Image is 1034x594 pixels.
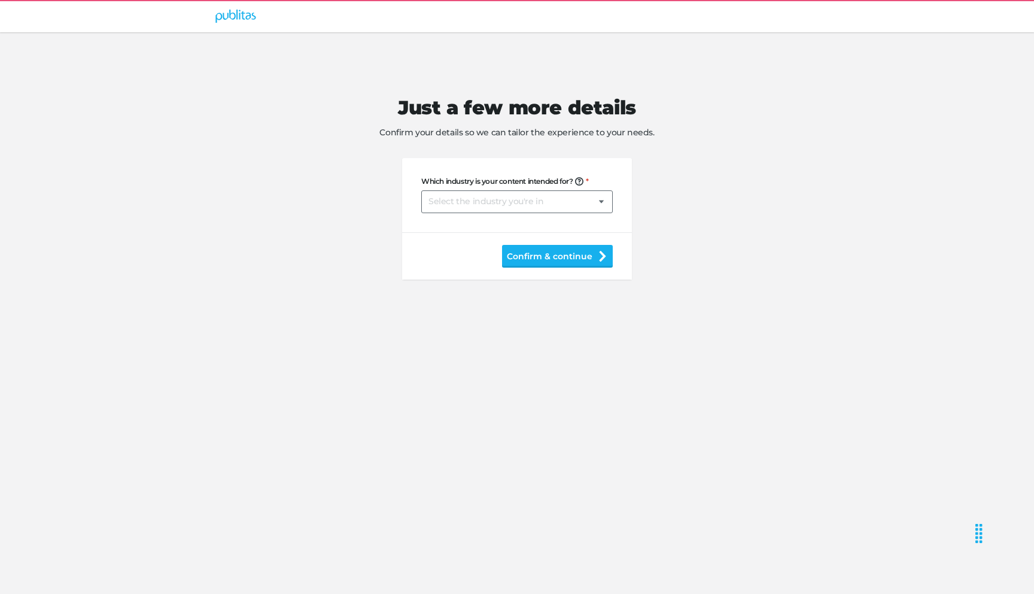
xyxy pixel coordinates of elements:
button: Confirm & continue [502,245,613,268]
h1: Just a few more details [230,96,804,119]
iframe: Chat Widget [974,504,1034,561]
span: Which industry is your content intended for? [421,177,583,187]
div: Drag [969,516,989,551]
span: Confirm your details so we can tailor the experience to your needs. [230,126,804,139]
